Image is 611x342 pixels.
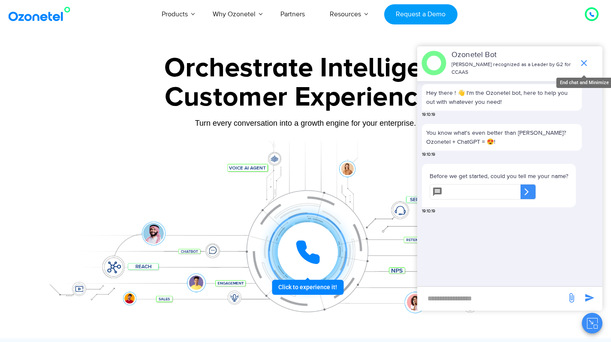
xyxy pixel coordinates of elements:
[38,77,574,118] div: Customer Experiences
[426,128,578,146] p: You know what's even better than [PERSON_NAME]? Ozonetel + ChatGPT = 😍!
[422,112,435,118] span: 19:10:19
[451,61,575,76] p: [PERSON_NAME] recognized as a Leader by G2 for CCAAS
[581,289,598,306] span: send message
[422,151,435,158] span: 19:10:19
[38,118,574,128] div: Turn every conversation into a growth engine for your enterprise.
[582,313,602,333] button: Close chat
[563,289,580,306] span: send message
[422,208,435,215] span: 19:10:19
[451,49,575,61] p: Ozonetel Bot
[426,88,578,106] p: Hey there ! 👋 I'm the Ozonetel bot, here to help you out with whatever you need!
[430,172,568,181] p: Before we get started, could you tell me your name?
[38,54,574,82] div: Orchestrate Intelligent
[384,4,457,24] a: Request a Demo
[575,54,593,72] span: end chat or minimize
[421,51,446,76] img: header
[421,291,562,306] div: new-msg-input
